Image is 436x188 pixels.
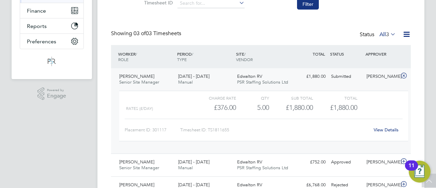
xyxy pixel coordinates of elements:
[20,18,83,33] button: Reports
[237,79,288,85] span: PSR Staffing Solutions Ltd
[192,51,193,57] span: /
[409,161,431,183] button: Open Resource Center, 11 new notifications
[119,159,154,165] span: [PERSON_NAME]
[379,31,396,38] label: All
[313,94,357,102] div: Total
[119,165,159,171] span: Senior Site Manager
[374,127,399,133] a: View Details
[330,103,357,112] span: £1,880.00
[236,94,269,102] div: QTY
[364,71,399,82] div: [PERSON_NAME]
[46,56,58,67] img: psrsolutions-logo-retina.png
[37,87,66,100] a: Powered byEngage
[269,102,313,113] div: £1,880.00
[328,48,364,60] div: STATUS
[27,23,47,29] span: Reports
[237,73,262,79] span: Edwalton RV
[126,106,153,111] span: Rates (£/day)
[134,30,146,37] span: 03 of
[386,31,389,38] span: 3
[177,57,187,62] span: TYPE
[328,71,364,82] div: Submitted
[313,51,325,57] span: TOTAL
[47,87,66,93] span: Powered by
[237,159,262,165] span: Edwalton RV
[237,182,262,188] span: Edwalton RV
[47,93,66,99] span: Engage
[192,102,236,113] div: £376.00
[20,34,83,49] button: Preferences
[20,3,83,18] button: Finance
[119,182,154,188] span: [PERSON_NAME]
[293,71,328,82] div: £1,880.00
[236,102,269,113] div: 5.00
[237,165,288,171] span: PSR Staffing Solutions Ltd
[360,30,397,40] div: Status
[119,79,159,85] span: Senior Site Manager
[125,125,180,135] div: Placement ID: 301117
[364,157,399,168] div: [PERSON_NAME]
[20,56,84,67] a: Go to home page
[269,94,313,102] div: Sub Total
[178,182,209,188] span: [DATE] - [DATE]
[178,79,193,85] span: Manual
[178,159,209,165] span: [DATE] - [DATE]
[111,30,183,37] div: Showing
[236,57,253,62] span: VENDOR
[27,8,46,14] span: Finance
[118,57,128,62] span: ROLE
[119,73,154,79] span: [PERSON_NAME]
[180,125,369,135] div: Timesheet ID: TS1811655
[364,48,399,60] div: APPROVER
[134,30,181,37] span: 03 Timesheets
[178,73,209,79] span: [DATE] - [DATE]
[192,94,236,102] div: Charge rate
[178,165,193,171] span: Manual
[244,51,246,57] span: /
[293,157,328,168] div: £752.00
[116,48,175,66] div: WORKER
[234,48,293,66] div: SITE
[328,157,364,168] div: Approved
[408,165,415,174] div: 11
[27,38,56,45] span: Preferences
[175,48,234,66] div: PERIOD
[136,51,137,57] span: /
